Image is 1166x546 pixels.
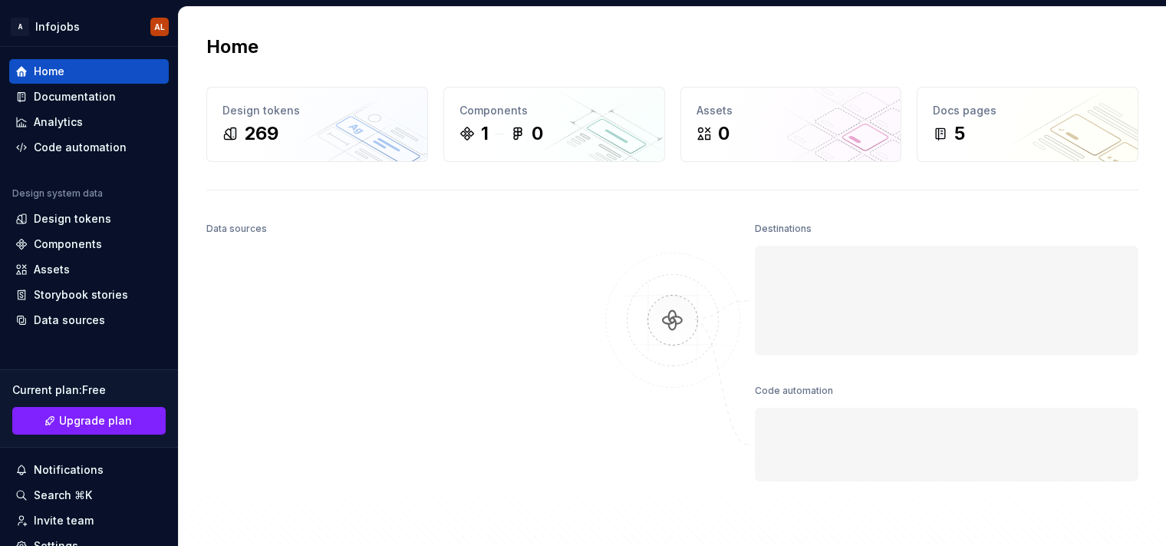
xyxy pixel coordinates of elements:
[9,207,169,231] a: Design tokens
[917,87,1138,162] a: Docs pages5
[9,135,169,160] a: Code automation
[697,103,886,118] div: Assets
[481,121,489,146] div: 1
[206,218,267,240] div: Data sources
[9,84,169,109] a: Documentation
[34,89,116,104] div: Documentation
[206,87,428,162] a: Design tokens269
[755,380,833,402] div: Code automation
[9,232,169,256] a: Components
[34,513,94,528] div: Invite team
[35,19,80,35] div: Infojobs
[680,87,902,162] a: Assets0
[34,287,128,303] div: Storybook stories
[718,121,730,146] div: 0
[755,218,812,240] div: Destinations
[9,283,169,307] a: Storybook stories
[443,87,665,162] a: Components10
[34,140,127,155] div: Code automation
[154,21,165,33] div: AL
[34,313,105,328] div: Data sources
[459,103,649,118] div: Components
[9,483,169,508] button: Search ⌘K
[34,237,102,252] div: Components
[9,59,169,84] a: Home
[34,211,111,227] div: Design tokens
[9,257,169,282] a: Assets
[532,121,543,146] div: 0
[12,407,166,435] button: Upgrade plan
[34,114,83,130] div: Analytics
[206,35,259,59] h2: Home
[222,103,412,118] div: Design tokens
[9,110,169,134] a: Analytics
[12,187,103,200] div: Design system data
[59,413,132,429] span: Upgrade plan
[9,508,169,533] a: Invite team
[9,308,169,333] a: Data sources
[12,382,166,398] div: Current plan : Free
[244,121,278,146] div: 269
[11,18,29,36] div: A
[3,10,175,43] button: AInfojobsAL
[34,488,92,503] div: Search ⌘K
[933,103,1122,118] div: Docs pages
[34,462,104,478] div: Notifications
[34,262,70,277] div: Assets
[954,121,965,146] div: 5
[34,64,64,79] div: Home
[9,458,169,482] button: Notifications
